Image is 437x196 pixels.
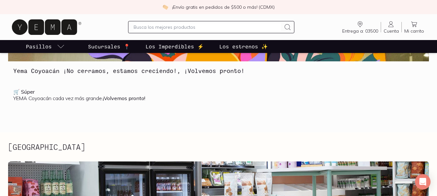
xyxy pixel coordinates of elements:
h3: Yema Coyoacán ¡No cerramos, estamos creciendo!, ¡Volvemos pronto! [13,67,424,75]
a: Mi carrito [402,20,427,34]
span: Cuenta [384,28,399,34]
p: Pasillos [26,43,52,50]
a: Los Imperdibles ⚡️ [144,40,205,53]
p: Sucursales 📍 [88,43,130,50]
img: check [162,4,168,10]
b: 🛒 Súper [13,88,35,95]
span: Mi carrito [404,28,424,34]
p: Los estrenos ✨ [219,43,268,50]
span: Entrega a: 03500 [342,28,378,34]
a: Cuenta [381,20,401,34]
b: ¡Volvemos pronto! [103,95,145,101]
a: Entrega a: 03500 [340,20,381,34]
p: ¡Envío gratis en pedidos de $500 o más! (CDMX) [172,4,275,10]
a: Los estrenos ✨ [218,40,269,53]
p: Los Imperdibles ⚡️ [146,43,204,50]
h2: [GEOGRAPHIC_DATA] [8,143,85,151]
p: YEMA Coyoacán cada vez más grande. [13,88,424,101]
div: Open Intercom Messenger [415,174,431,190]
a: pasillo-todos-link [25,40,66,53]
a: Sucursales 📍 [87,40,131,53]
input: Busca los mejores productos [134,23,281,31]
